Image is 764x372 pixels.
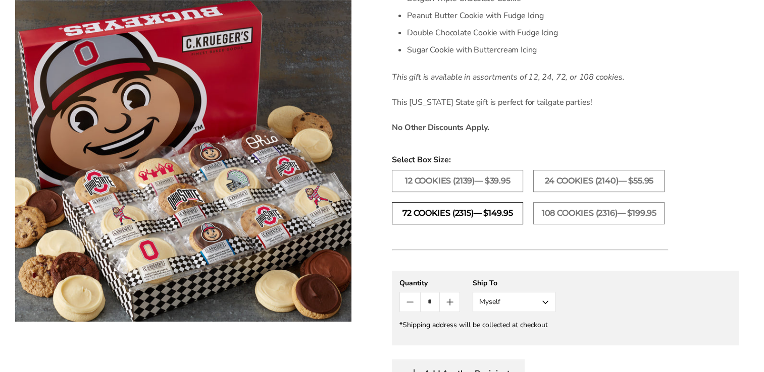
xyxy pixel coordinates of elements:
[392,170,523,192] label: 12 Cookies (2139)— $39.95
[399,278,460,288] div: Quantity
[399,320,731,330] div: *Shipping address will be collected at checkout
[407,24,668,41] li: Double Chocolate Cookie with Fudge Icing
[392,122,489,133] strong: No Other Discounts Apply.
[533,202,665,224] label: 108 Cookies (2316)— $199.95
[392,72,624,83] em: This gift is available in assortments of 12, 24, 72, or 108 cookies.
[440,292,460,312] button: Count plus
[392,96,668,108] p: This [US_STATE] State gift is perfect for tailgate parties!
[533,170,665,192] label: 24 Cookies (2140)— $55.95
[8,334,105,364] iframe: Sign Up via Text for Offers
[407,7,668,24] li: Peanut Butter Cookie with Fudge Icing
[392,202,523,224] label: 72 Cookies (2315)— $149.95
[392,154,739,166] span: Select Box Size:
[400,292,420,312] button: Count minus
[473,278,555,288] div: Ship To
[473,292,555,312] button: Myself
[420,292,440,312] input: Quantity
[407,41,668,58] li: Sugar Cookie with Buttercream Icing
[392,271,739,345] gfm-form: New recipient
